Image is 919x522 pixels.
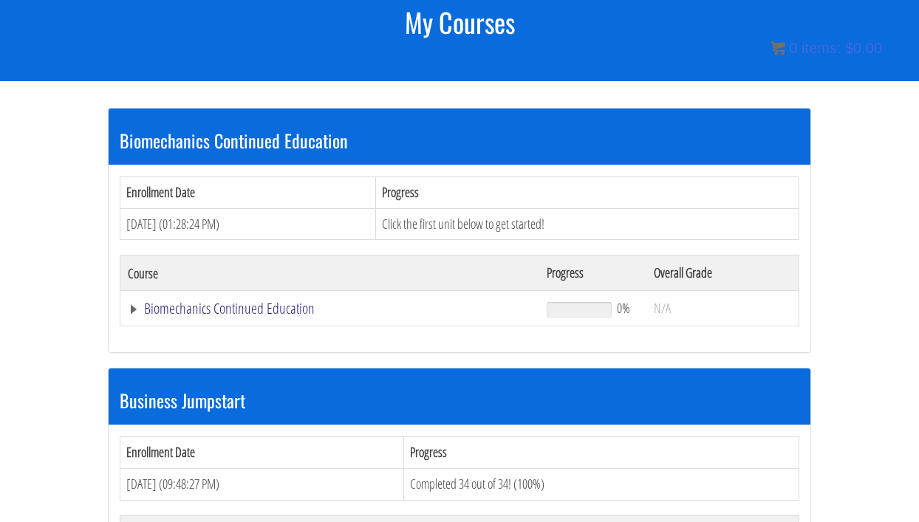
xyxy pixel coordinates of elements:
img: icon11.png [771,41,785,55]
td: N/A [646,291,799,326]
h3: Biomechanics Continued Education [120,131,799,150]
a: 0 items: $0.00 [771,40,882,56]
th: Overall Grade [646,255,799,291]
th: Enrollment Date [120,437,404,469]
span: items: [802,40,841,56]
th: Progress [404,437,799,469]
th: Course [120,255,539,291]
td: Click the first unit below to get started! [375,208,799,240]
td: Completed 34 out of 34! (100%) [404,468,799,500]
td: [DATE] (01:28:24 PM) [120,208,376,240]
span: $ [845,40,853,56]
span: 0 [789,40,797,56]
th: Progress [375,176,799,208]
h3: Business Jumpstart [120,391,799,410]
span: 0% [617,300,630,316]
td: [DATE] (09:48:27 PM) [120,468,404,500]
bdi: 0.00 [845,40,882,56]
th: Progress [539,255,646,291]
th: Enrollment Date [120,176,376,208]
a: Biomechanics Continued Education [128,301,532,316]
